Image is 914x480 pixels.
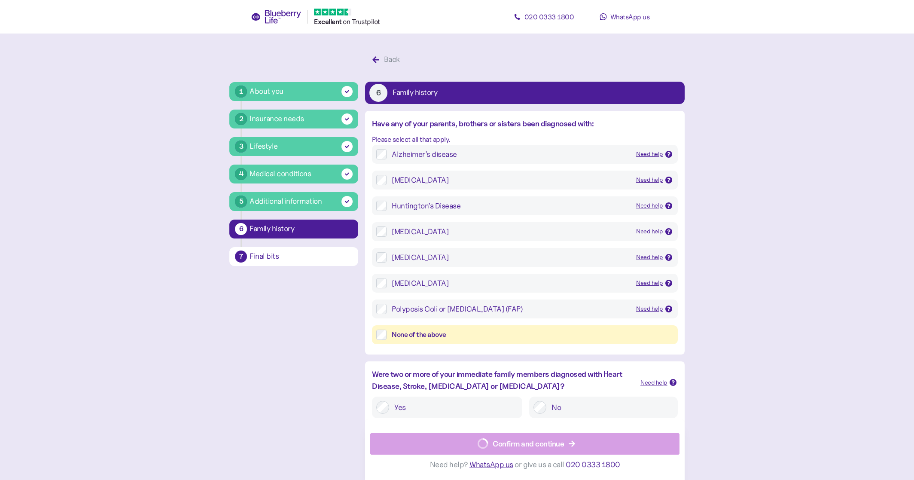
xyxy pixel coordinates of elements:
[250,141,278,152] div: Lifestyle
[365,51,409,69] button: Back
[235,223,247,235] div: 6
[343,17,380,26] span: on Trustpilot
[524,12,574,21] span: 020 0333 1800
[365,82,684,104] button: 6Family history
[392,226,629,237] div: [MEDICAL_DATA]
[372,418,634,442] div: Have any of your immediate family members been diagnosed with any of the following:
[250,225,353,233] div: Family history
[636,304,663,314] div: Need help
[636,175,663,185] div: Need help
[250,86,283,97] div: About you
[235,196,247,208] div: 5
[229,82,358,101] button: 1About you
[372,368,634,392] div: Were two or more of your immediate family members diagnosed with Heart Disease, Stroke, [MEDICAL_...
[384,54,400,65] div: Back
[250,253,353,260] div: Final bits
[392,149,629,159] div: Alzheimer’s disease
[392,175,629,185] div: [MEDICAL_DATA]
[235,251,247,263] div: 7
[369,84,387,102] div: 6
[235,168,247,180] div: 4
[229,165,358,183] button: 4Medical conditions
[229,220,358,238] button: 6Family history
[250,196,322,207] div: Additional information
[392,278,629,288] div: [MEDICAL_DATA]
[636,201,663,211] div: Need help
[640,378,667,388] div: Need help
[636,227,663,236] div: Need help
[566,460,620,469] span: 020 0333 1800
[392,304,629,314] div: Polyposis Coli or [MEDICAL_DATA] (FAP)
[636,253,663,262] div: Need help
[372,134,677,145] div: Please select all that apply.
[229,110,358,128] button: 2Insurance needs
[392,252,629,263] div: [MEDICAL_DATA]
[546,401,673,414] label: No
[393,89,437,97] div: Family history
[235,113,247,125] div: 2
[392,330,673,340] div: None of the above
[250,168,311,180] div: Medical conditions
[229,247,358,266] button: 7Final bits
[229,192,358,211] button: 5Additional information
[469,460,513,469] span: WhatsApp us
[586,8,663,25] a: WhatsApp us
[389,401,518,414] label: Yes
[370,455,679,475] div: Need help? or give us a call
[372,118,677,130] div: Have any of your parents, brothers or sisters been diagnosed with:
[636,278,663,288] div: Need help
[505,8,582,25] a: 020 0333 1800
[314,18,343,26] span: Excellent ️
[229,137,358,156] button: 3Lifestyle
[250,113,304,125] div: Insurance needs
[610,12,650,21] span: WhatsApp us
[235,141,247,153] div: 3
[235,86,247,98] div: 1
[392,201,629,211] div: Huntington’s Disease
[636,150,663,159] div: Need help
